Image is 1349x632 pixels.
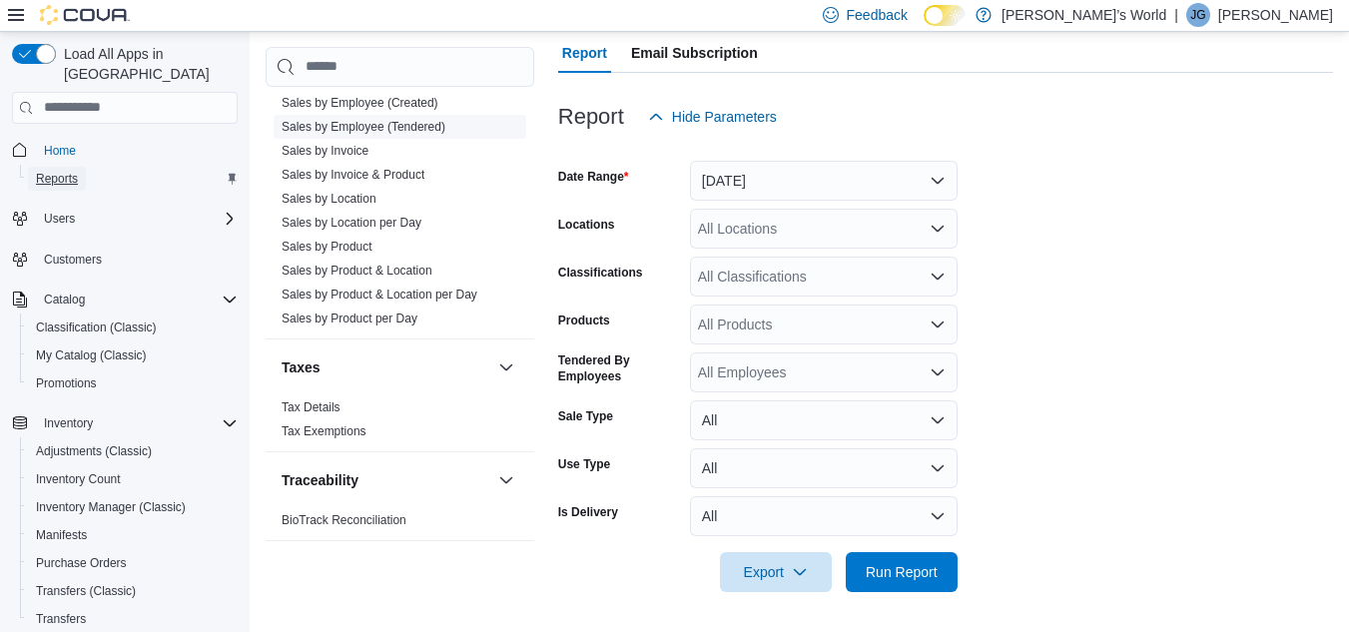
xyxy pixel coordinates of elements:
[28,316,238,339] span: Classification (Classic)
[1174,3,1178,27] p: |
[28,467,238,491] span: Inventory Count
[282,192,376,206] a: Sales by Location
[282,311,417,326] span: Sales by Product per Day
[28,467,129,491] a: Inventory Count
[930,269,946,285] button: Open list of options
[28,439,238,463] span: Adjustments (Classic)
[28,523,95,547] a: Manifests
[690,448,958,488] button: All
[28,371,238,395] span: Promotions
[282,312,417,325] a: Sales by Product per Day
[1186,3,1210,27] div: Jeremy Good
[20,341,246,369] button: My Catalog (Classic)
[847,5,908,25] span: Feedback
[44,415,93,431] span: Inventory
[282,95,438,111] span: Sales by Employee (Created)
[282,240,372,254] a: Sales by Product
[690,400,958,440] button: All
[28,167,86,191] a: Reports
[282,239,372,255] span: Sales by Product
[282,144,368,158] a: Sales by Invoice
[930,316,946,332] button: Open list of options
[36,247,238,272] span: Customers
[558,169,629,185] label: Date Range
[4,409,246,437] button: Inventory
[20,521,246,549] button: Manifests
[36,611,86,627] span: Transfers
[558,217,615,233] label: Locations
[266,508,534,540] div: Traceability
[924,26,925,27] span: Dark Mode
[282,119,445,135] span: Sales by Employee (Tendered)
[36,375,97,391] span: Promotions
[36,527,87,543] span: Manifests
[282,264,432,278] a: Sales by Product & Location
[28,523,238,547] span: Manifests
[56,44,238,84] span: Load All Apps in [GEOGRAPHIC_DATA]
[28,607,238,631] span: Transfers
[558,456,610,472] label: Use Type
[930,364,946,380] button: Open list of options
[44,143,76,159] span: Home
[4,245,246,274] button: Customers
[282,288,477,302] a: Sales by Product & Location per Day
[28,607,94,631] a: Transfers
[44,211,75,227] span: Users
[1190,3,1205,27] span: JG
[20,493,246,521] button: Inventory Manager (Classic)
[36,248,110,272] a: Customers
[36,583,136,599] span: Transfers (Classic)
[36,288,93,312] button: Catalog
[282,357,490,377] button: Taxes
[282,143,368,159] span: Sales by Invoice
[282,287,477,303] span: Sales by Product & Location per Day
[28,579,144,603] a: Transfers (Classic)
[562,33,607,73] span: Report
[20,314,246,341] button: Classification (Classic)
[282,215,421,231] span: Sales by Location per Day
[36,139,84,163] a: Home
[282,423,366,439] span: Tax Exemptions
[266,395,534,451] div: Taxes
[20,549,246,577] button: Purchase Orders
[36,411,101,435] button: Inventory
[640,97,785,137] button: Hide Parameters
[36,347,147,363] span: My Catalog (Classic)
[36,499,186,515] span: Inventory Manager (Classic)
[282,357,321,377] h3: Taxes
[282,216,421,230] a: Sales by Location per Day
[282,168,424,182] a: Sales by Invoice & Product
[4,205,246,233] button: Users
[36,411,238,435] span: Inventory
[28,167,238,191] span: Reports
[282,512,406,528] span: BioTrack Reconciliation
[36,138,238,163] span: Home
[28,551,238,575] span: Purchase Orders
[20,165,246,193] button: Reports
[558,105,624,129] h3: Report
[690,161,958,201] button: [DATE]
[1002,3,1166,27] p: [PERSON_NAME]’s World
[558,504,618,520] label: Is Delivery
[36,319,157,335] span: Classification (Classic)
[1218,3,1333,27] p: [PERSON_NAME]
[282,167,424,183] span: Sales by Invoice & Product
[282,400,340,414] a: Tax Details
[558,265,643,281] label: Classifications
[20,369,246,397] button: Promotions
[40,5,130,25] img: Cova
[282,470,490,490] button: Traceability
[672,107,777,127] span: Hide Parameters
[28,551,135,575] a: Purchase Orders
[20,577,246,605] button: Transfers (Classic)
[28,579,238,603] span: Transfers (Classic)
[282,96,438,110] a: Sales by Employee (Created)
[20,437,246,465] button: Adjustments (Classic)
[866,562,938,582] span: Run Report
[846,552,958,592] button: Run Report
[36,171,78,187] span: Reports
[28,343,155,367] a: My Catalog (Classic)
[558,352,682,384] label: Tendered By Employees
[558,313,610,328] label: Products
[44,252,102,268] span: Customers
